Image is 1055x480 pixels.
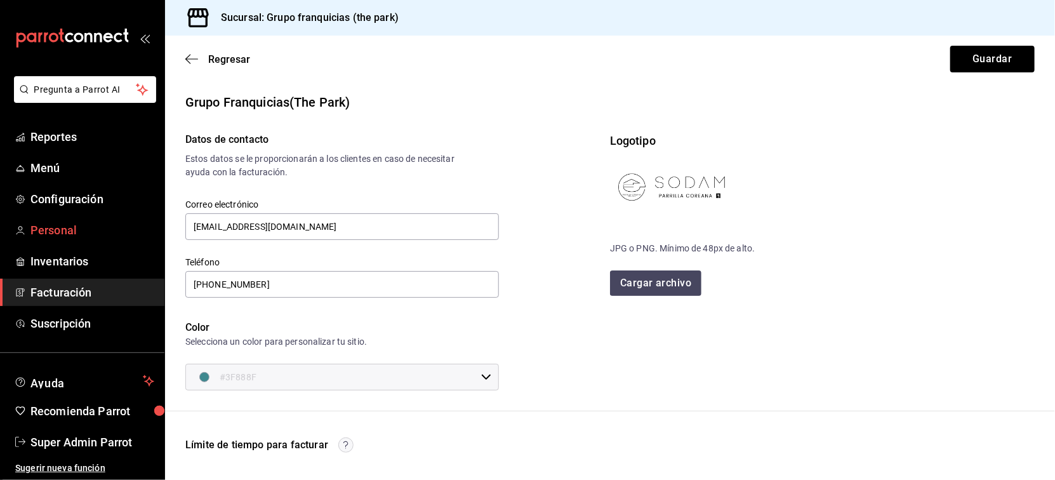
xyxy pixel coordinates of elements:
[185,201,499,210] label: Correo electrónico
[185,152,461,179] div: Estos datos se le proporcionarán a los clientes en caso de necesitar ayuda con la facturación.
[185,93,1035,112] div: Grupo Franquicias(The Park)
[185,258,499,267] label: Teléfono
[185,132,461,147] div: Datos de contacto
[30,128,154,145] span: Reportes
[610,132,1035,149] div: Logotipo
[30,159,154,177] span: Menú
[30,315,154,332] span: Suscripción
[610,270,701,296] button: Cargar archivo
[185,335,499,349] div: Selecciona un color para personalizar tu sitio.
[15,462,154,475] span: Sugerir nueva función
[34,83,136,97] span: Pregunta a Parrot AI
[30,284,154,301] span: Facturación
[30,403,154,420] span: Recomienda Parrot
[30,373,138,389] span: Ayuda
[185,53,250,65] button: Regresar
[211,10,399,25] h3: Sucursal: Grupo franquicias (the park)
[30,253,154,270] span: Inventarios
[950,46,1035,72] button: Guardar
[610,159,737,223] img: Preview
[185,437,328,453] div: Límite de tiempo para facturar
[9,92,156,105] a: Pregunta a Parrot AI
[610,242,1035,255] div: JPG o PNG. Mínimo de 48px de alto.
[140,33,150,43] button: open_drawer_menu
[14,76,156,103] button: Pregunta a Parrot AI
[208,53,250,65] span: Regresar
[30,222,154,239] span: Personal
[30,434,154,451] span: Super Admin Parrot
[185,320,499,335] div: Color
[30,190,154,208] span: Configuración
